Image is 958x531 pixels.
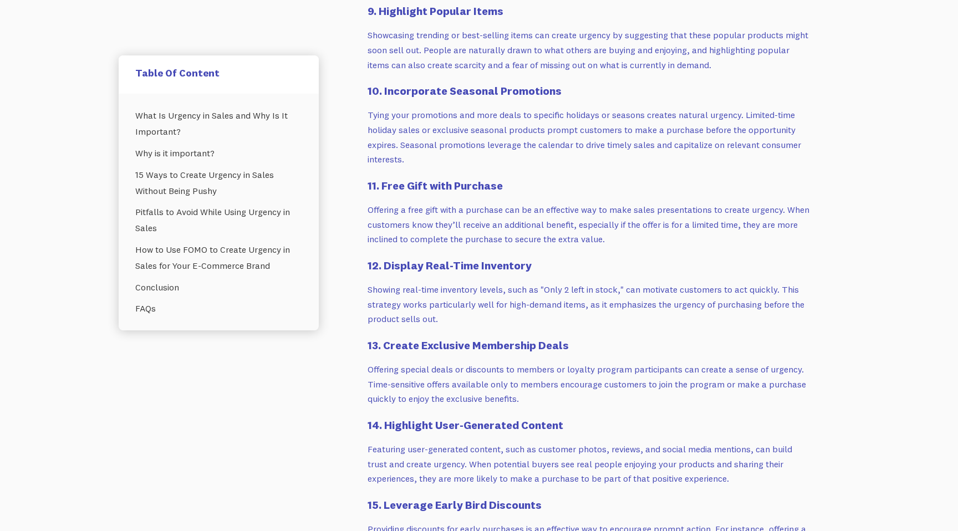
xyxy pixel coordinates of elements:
h4: 11. Free Gift with Purchase [368,178,811,193]
h4: 13. Create Exclusive Membership Deals [368,338,811,353]
a: Pitfalls to Avoid While Using Urgency in Sales [135,201,302,239]
p: Featuring user-generated content, such as customer photos, reviews, and social media mentions, ca... [368,442,811,486]
p: Tying your promotions and more deals to specific holidays or seasons creates natural urgency. Lim... [368,108,811,167]
h4: 9. Highlight Popular Items [368,3,811,19]
p: Offering special deals or discounts to members or loyalty program participants can create a sense... [368,362,811,406]
p: Showcasing trending or best-selling items can create urgency by suggesting that these popular pro... [368,28,811,72]
p: Offering a free gift with a purchase can be an effective way to make sales presentations to creat... [368,202,811,247]
h4: 15. Leverage Early Bird Discounts [368,497,811,513]
a: FAQs [135,298,302,319]
a: Conclusion [135,277,302,298]
h4: 12. Display Real-Time Inventory [368,258,811,273]
h4: 14. Highlight User-Generated Content [368,417,811,433]
a: 15 Ways to Create Urgency in Sales Without Being Pushy [135,164,302,202]
h4: 10. Incorporate Seasonal Promotions [368,83,811,99]
h5: Table Of Content [135,67,302,79]
p: Showing real-time inventory levels, such as "Only 2 left in stock," can motivate customers to act... [368,282,811,326]
a: What Is Urgency in Sales and Why Is It Important? [135,105,302,142]
a: How to Use FOMO to Create Urgency in Sales for Your E-Commerce Brand [135,239,302,277]
a: Why is it important? [135,142,302,164]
